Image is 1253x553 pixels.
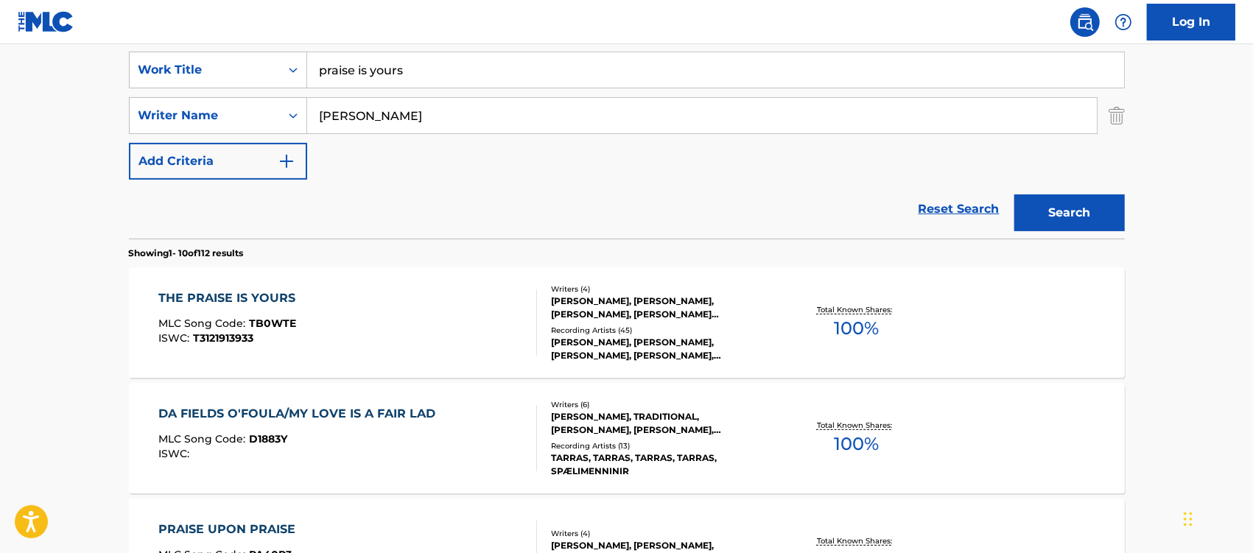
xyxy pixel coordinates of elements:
span: MLC Song Code : [158,317,249,330]
span: D1883Y [249,432,287,445]
div: TARRAS, TARRAS, TARRAS, TARRAS, SPÆLIMENNINIR [551,451,773,478]
div: Drag [1184,497,1193,541]
p: Total Known Shares: [817,535,896,546]
iframe: Chat Widget [1179,482,1253,553]
div: DA FIELDS O'FOULA/MY LOVE IS A FAIR LAD [158,405,443,423]
div: Work Title [138,61,271,79]
div: Help [1109,7,1138,37]
span: 100 % [834,315,879,342]
span: ISWC : [158,331,193,345]
p: Showing 1 - 10 of 112 results [129,247,244,260]
a: Log In [1147,4,1235,40]
button: Search [1014,194,1125,231]
a: Public Search [1070,7,1100,37]
div: [PERSON_NAME], [PERSON_NAME], [PERSON_NAME], [PERSON_NAME], [PERSON_NAME] [551,336,773,362]
form: Search Form [129,52,1125,239]
p: Total Known Shares: [817,304,896,315]
img: MLC Logo [18,11,74,32]
div: Recording Artists ( 45 ) [551,325,773,336]
div: Writers ( 4 ) [551,528,773,539]
span: T3121913933 [193,331,253,345]
div: THE PRAISE IS YOURS [158,289,303,307]
div: Writers ( 6 ) [551,399,773,410]
img: 9d2ae6d4665cec9f34b9.svg [278,152,295,170]
img: Delete Criterion [1109,97,1125,134]
a: Reset Search [911,193,1007,225]
div: [PERSON_NAME], [PERSON_NAME], [PERSON_NAME], [PERSON_NAME] [PERSON_NAME] [551,295,773,321]
div: Writers ( 4 ) [551,283,773,295]
span: TB0WTE [249,317,296,330]
img: search [1076,13,1094,31]
p: Total Known Shares: [817,420,896,431]
img: help [1115,13,1132,31]
button: Add Criteria [129,143,307,180]
div: [PERSON_NAME], TRADITIONAL, [PERSON_NAME], [PERSON_NAME], [PERSON_NAME], [PERSON_NAME] [551,410,773,437]
div: Writer Name [138,107,271,124]
span: ISWC : [158,447,193,460]
span: 100 % [834,431,879,457]
a: DA FIELDS O'FOULA/MY LOVE IS A FAIR LADMLC Song Code:D1883YISWC:Writers (6)[PERSON_NAME], TRADITI... [129,383,1125,493]
div: PRAISE UPON PRAISE [158,521,303,538]
a: THE PRAISE IS YOURSMLC Song Code:TB0WTEISWC:T3121913933Writers (4)[PERSON_NAME], [PERSON_NAME], [... [129,267,1125,378]
div: Recording Artists ( 13 ) [551,440,773,451]
span: MLC Song Code : [158,432,249,445]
